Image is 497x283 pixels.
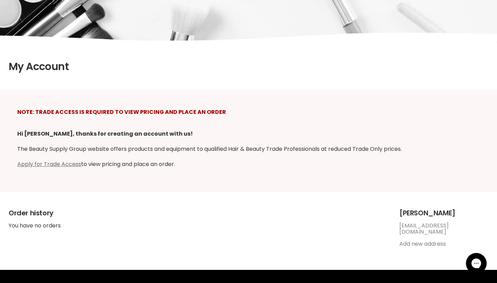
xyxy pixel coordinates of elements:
[17,107,480,117] div: NOTE: TRADE ACCESS IS REQUIRED TO VIEW PRICING AND PLACE AN ORDER
[17,159,480,169] p: to view pricing and place an order.
[9,223,386,229] p: You have no orders
[17,130,193,138] strong: Hi [PERSON_NAME], thanks for creating an account with us!
[17,160,81,168] a: Apply for Trade Access
[9,209,386,217] h2: Order history
[17,144,480,154] p: The Beauty Supply Group website offers products and equipment to qualified Hair & Beauty Trade Pr...
[399,240,446,248] a: Add new address
[399,222,449,236] a: [EMAIL_ADDRESS][DOMAIN_NAME]
[462,251,490,276] iframe: Gorgias live chat messenger
[399,209,488,217] h2: [PERSON_NAME]
[9,61,488,73] h1: My Account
